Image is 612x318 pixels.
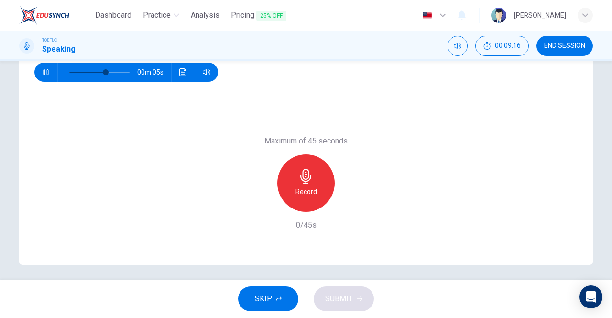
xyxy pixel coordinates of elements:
[19,6,91,25] a: EduSynch logo
[448,36,468,56] div: Mute
[95,10,131,21] span: Dashboard
[579,285,602,308] div: Open Intercom Messenger
[475,36,529,56] div: Hide
[191,10,219,21] span: Analysis
[495,42,521,50] span: 00:09:16
[514,10,566,21] div: [PERSON_NAME]
[475,36,529,56] button: 00:09:16
[264,135,348,147] h6: Maximum of 45 seconds
[238,286,298,311] button: SKIP
[255,292,272,306] span: SKIP
[421,12,433,19] img: en
[143,10,171,21] span: Practice
[295,186,317,197] h6: Record
[175,63,191,82] button: Click to see the audio transcription
[42,44,76,55] h1: Speaking
[231,10,286,22] span: Pricing
[536,36,593,56] button: END SESSION
[544,42,585,50] span: END SESSION
[296,219,317,231] h6: 0/45s
[256,11,286,21] span: 25% OFF
[42,37,57,44] span: TOEFL®
[137,63,171,82] span: 00m 05s
[227,7,290,24] button: Pricing25% OFF
[277,154,335,212] button: Record
[19,6,69,25] img: EduSynch logo
[139,7,183,24] button: Practice
[91,7,135,24] button: Dashboard
[491,8,506,23] img: Profile picture
[187,7,223,24] button: Analysis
